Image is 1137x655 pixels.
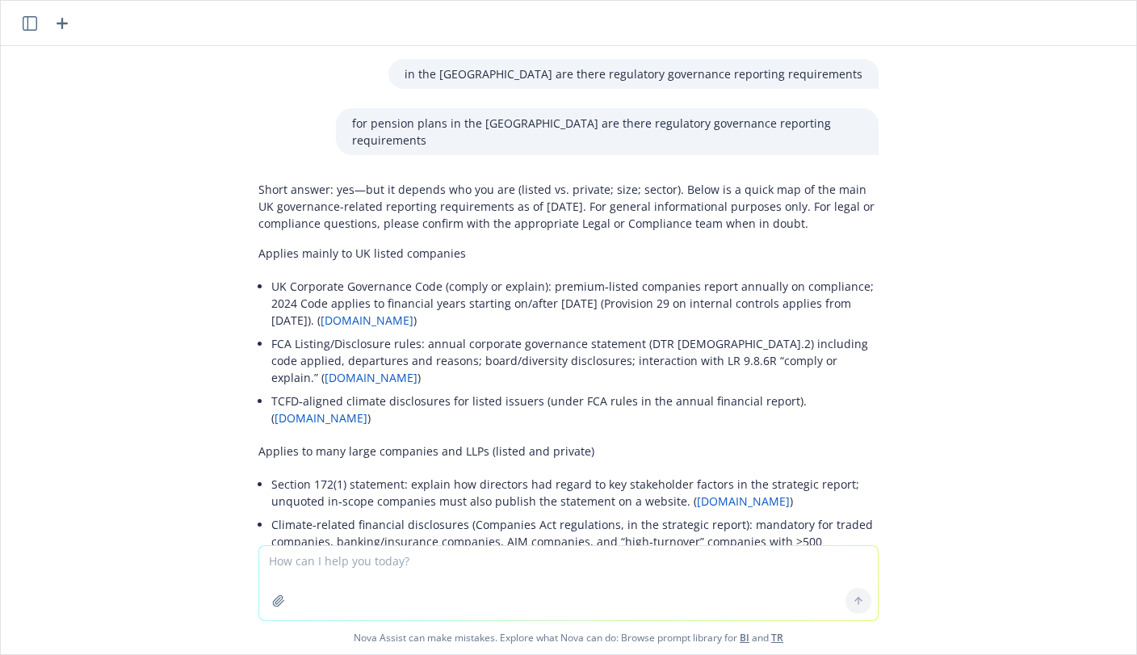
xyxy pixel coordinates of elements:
[405,65,862,82] p: in the [GEOGRAPHIC_DATA] are there regulatory governance reporting requirements
[271,275,879,332] li: UK Corporate Governance Code (comply or explain): premium‑listed companies report annually on com...
[325,370,417,385] a: [DOMAIN_NAME]
[321,313,413,328] a: [DOMAIN_NAME]
[258,443,879,460] p: Applies to many large companies and LLPs (listed and private)
[271,513,879,570] li: Climate‑related financial disclosures (Companies Act regulations, in the strategic report): manda...
[352,115,862,149] p: for pension plans in the [GEOGRAPHIC_DATA] are there regulatory governance reporting requirements
[258,181,879,232] p: Short answer: yes—but it depends who you are (listed vs. private; size; sector). Below is a quick...
[271,389,879,430] li: TCFD‑aligned climate disclosures for listed issuers (under FCA rules in the annual financial repo...
[7,621,1130,654] span: Nova Assist can make mistakes. Explore what Nova can do: Browse prompt library for and
[271,472,879,513] li: Section 172(1) statement: explain how directors had regard to key stakeholder factors in the stra...
[740,631,749,645] a: BI
[697,493,790,509] a: [DOMAIN_NAME]
[271,332,879,389] li: FCA Listing/Disclosure rules: annual corporate governance statement (DTR [DEMOGRAPHIC_DATA].2) in...
[275,410,367,426] a: [DOMAIN_NAME]
[258,245,879,262] p: Applies mainly to UK listed companies
[771,631,783,645] a: TR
